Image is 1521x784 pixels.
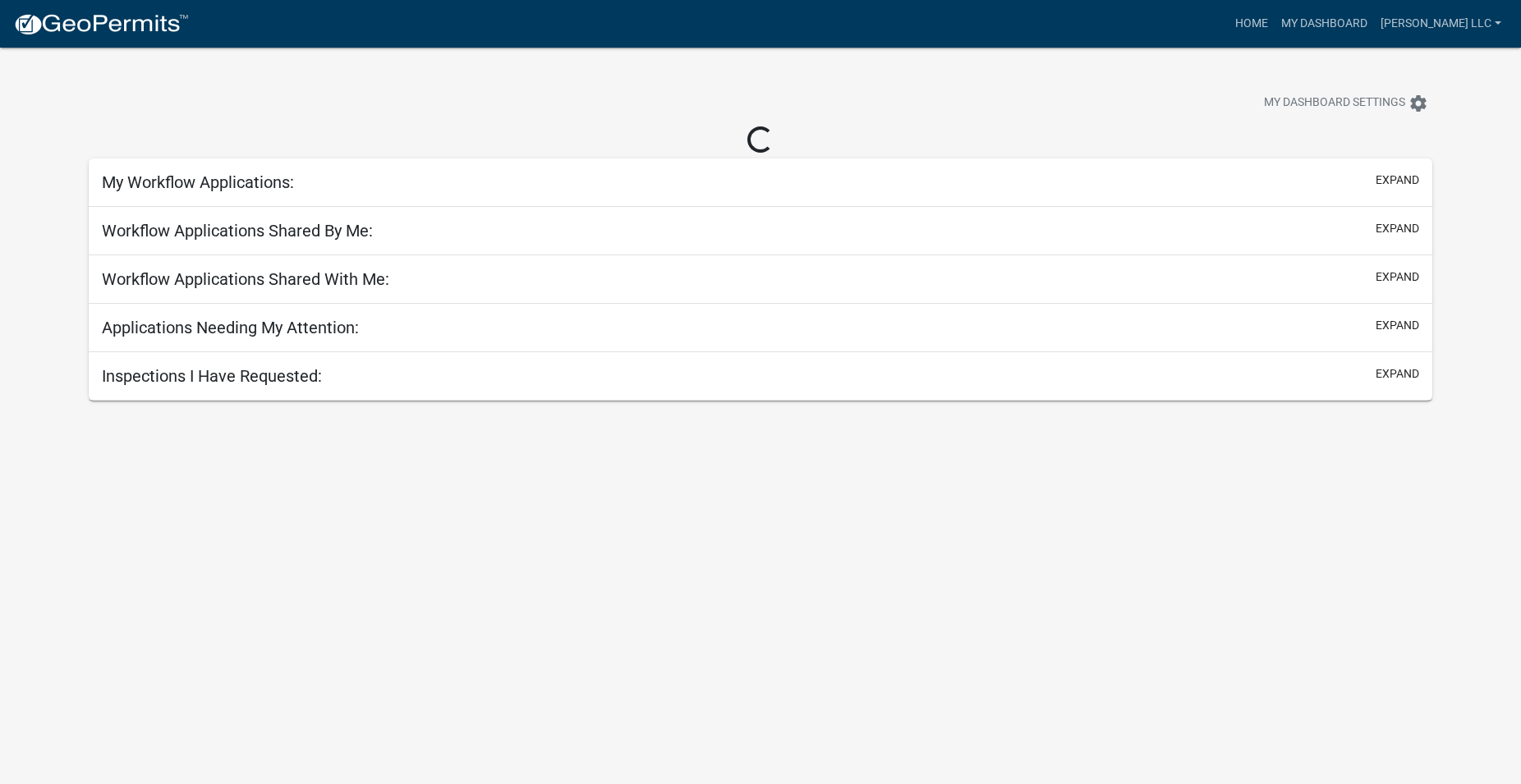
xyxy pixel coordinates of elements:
[102,221,373,241] h5: Workflow Applications Shared By Me:
[1376,220,1419,237] button: expand
[1374,8,1508,39] a: [PERSON_NAME] LLC
[1264,94,1405,113] span: My Dashboard Settings
[1376,365,1419,383] button: expand
[1408,94,1428,113] i: settings
[1275,8,1374,39] a: My Dashboard
[1229,8,1275,39] a: Home
[102,269,389,289] h5: Workflow Applications Shared With Me:
[102,318,359,337] h5: Applications Needing My Attention:
[1376,268,1419,286] button: expand
[1376,172,1419,189] button: expand
[1376,317,1419,334] button: expand
[1251,87,1441,119] button: My Dashboard Settingssettings
[102,172,294,192] h5: My Workflow Applications:
[102,366,322,386] h5: Inspections I Have Requested:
